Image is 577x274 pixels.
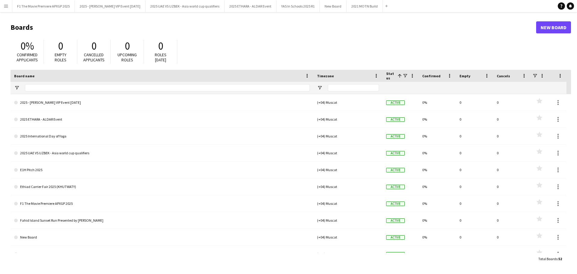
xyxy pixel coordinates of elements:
[14,85,20,91] button: Open Filter Menu
[419,178,456,195] div: 0%
[14,195,310,212] a: F1 The Movie Premiere APXGP 2025
[456,111,493,128] div: 0
[493,195,530,212] div: 0
[313,94,383,111] div: (+04) Muscat
[14,111,310,128] a: 2025 ETHARA - ALDAR Event
[25,84,310,91] input: Board name Filter Input
[14,94,310,111] a: 2025 - [PERSON_NAME] VIP Event [DATE]
[313,162,383,178] div: (+04) Muscat
[313,128,383,144] div: (+04) Muscat
[118,52,137,63] span: Upcoming roles
[14,162,310,178] a: E1H Pitch 2025
[386,185,405,189] span: Active
[158,39,163,53] span: 0
[14,229,310,246] a: New Board
[493,229,530,245] div: 0
[313,212,383,229] div: (+04) Muscat
[497,74,510,78] span: Cancels
[14,128,310,145] a: 2025 International Day of Yoga
[317,85,322,91] button: Open Filter Menu
[313,111,383,128] div: (+04) Muscat
[224,0,276,12] button: 2025 ETHARA - ALDAR Event
[20,39,34,53] span: 0%
[75,0,145,12] button: 2025 - [PERSON_NAME] VIP Event [DATE]
[493,128,530,144] div: 0
[386,117,405,122] span: Active
[386,252,405,257] span: Active
[313,178,383,195] div: (+04) Muscat
[456,145,493,161] div: 0
[419,145,456,161] div: 0%
[493,94,530,111] div: 0
[145,0,224,12] button: 2025 UAE VS UZBEK - Asia world cup qualifiers
[14,145,310,162] a: 2025 UAE VS UZBEK - Asia world cup qualifiers
[386,71,395,80] span: Status
[386,235,405,240] span: Active
[14,246,310,263] a: YAS In Schools 2025 R1
[386,168,405,172] span: Active
[386,151,405,155] span: Active
[55,52,66,63] span: Empty roles
[91,39,96,53] span: 0
[456,229,493,245] div: 0
[558,257,562,261] span: 52
[419,162,456,178] div: 0%
[419,212,456,229] div: 0%
[14,212,310,229] a: Fahid Island Sunset Run Presented by [PERSON_NAME]
[83,52,105,63] span: Cancelled applicants
[14,178,310,195] a: Ethiad Carrier Fair 2025 (KHUTWATY)
[386,218,405,223] span: Active
[347,0,383,12] button: 2021 MOTN Build
[538,253,562,265] div: :
[386,134,405,139] span: Active
[419,94,456,111] div: 0%
[419,111,456,128] div: 0%
[456,246,493,262] div: 0
[419,229,456,245] div: 0%
[456,195,493,212] div: 0
[456,128,493,144] div: 0
[493,246,530,262] div: 0
[17,52,38,63] span: Confirmed applicants
[313,145,383,161] div: (+04) Muscat
[386,202,405,206] span: Active
[276,0,320,12] button: YAS In Schools 2025 R1
[456,212,493,229] div: 0
[328,84,379,91] input: Timezone Filter Input
[456,94,493,111] div: 0
[456,178,493,195] div: 0
[456,162,493,178] div: 0
[538,257,557,261] span: Total Boards
[419,246,456,262] div: 0%
[493,212,530,229] div: 0
[536,21,571,33] a: New Board
[386,100,405,105] span: Active
[125,39,130,53] span: 0
[493,145,530,161] div: 0
[422,74,441,78] span: Confirmed
[58,39,63,53] span: 0
[493,111,530,128] div: 0
[313,195,383,212] div: (+04) Muscat
[12,0,75,12] button: F1 The Movie Premiere APXGP 2025
[419,195,456,212] div: 0%
[419,128,456,144] div: 0%
[313,246,383,262] div: (+04) Muscat
[459,74,470,78] span: Empty
[493,178,530,195] div: 0
[11,23,536,32] h1: Boards
[317,74,334,78] span: Timezone
[320,0,347,12] button: New Board
[493,162,530,178] div: 0
[313,229,383,245] div: (+04) Muscat
[155,52,166,63] span: Roles [DATE]
[14,74,35,78] span: Board name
